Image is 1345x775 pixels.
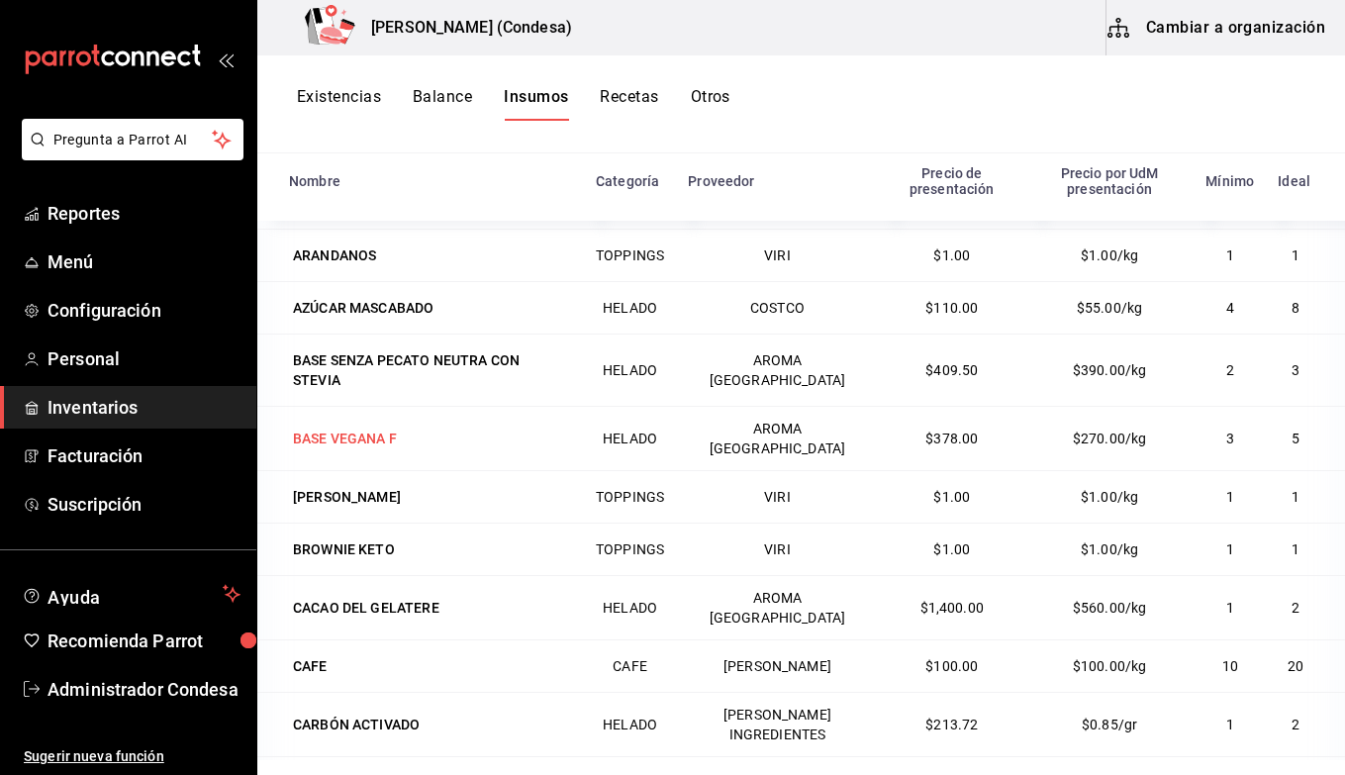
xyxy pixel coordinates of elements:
[933,247,970,263] span: $1.00
[48,345,240,372] span: Personal
[53,130,213,150] span: Pregunta a Parrot AI
[289,173,340,189] div: Nombre
[676,406,879,470] td: AROMA [GEOGRAPHIC_DATA]
[297,87,730,121] div: navigation tabs
[413,87,472,121] button: Balance
[584,334,676,406] td: HELADO
[218,51,234,67] button: open_drawer_menu
[1081,489,1138,505] span: $1.00/kg
[584,639,676,692] td: CAFE
[293,539,395,559] div: BROWNIE KETO
[676,692,879,756] td: [PERSON_NAME] INGREDIENTES
[1292,362,1299,378] span: 3
[676,639,879,692] td: [PERSON_NAME]
[48,442,240,469] span: Facturación
[1081,247,1138,263] span: $1.00/kg
[293,598,439,618] div: CACAO DEL GELATERE
[1037,165,1183,197] div: Precio por UdM presentación
[925,658,978,674] span: $100.00
[676,575,879,639] td: AROMA [GEOGRAPHIC_DATA]
[1073,362,1147,378] span: $390.00/kg
[933,541,970,557] span: $1.00
[1222,658,1238,674] span: 10
[676,470,879,523] td: VIRI
[584,229,676,281] td: TOPPINGS
[22,119,243,160] button: Pregunta a Parrot AI
[48,491,240,518] span: Suscripción
[297,87,381,121] button: Existencias
[584,470,676,523] td: TOPPINGS
[676,229,879,281] td: VIRI
[293,715,420,734] div: CARBÓN ACTIVADO
[1073,600,1147,616] span: $560.00/kg
[293,487,401,507] div: [PERSON_NAME]
[1226,600,1234,616] span: 1
[1205,173,1254,189] div: Mínimo
[1292,541,1299,557] span: 1
[688,173,754,189] div: Proveedor
[891,165,1013,197] div: Precio de presentación
[1081,541,1138,557] span: $1.00/kg
[24,746,240,767] span: Sugerir nueva función
[676,523,879,575] td: VIRI
[1073,431,1147,446] span: $270.00/kg
[48,628,240,654] span: Recomienda Parrot
[1226,717,1234,732] span: 1
[293,656,328,676] div: CAFE
[48,297,240,324] span: Configuración
[1292,600,1299,616] span: 2
[584,406,676,470] td: HELADO
[920,600,984,616] span: $1,400.00
[925,717,978,732] span: $213.72
[504,87,568,121] button: Insumos
[14,144,243,164] a: Pregunta a Parrot AI
[293,298,433,318] div: AZÚCAR MASCABADO
[925,431,978,446] span: $378.00
[676,281,879,334] td: COSTCO
[1292,247,1299,263] span: 1
[1226,541,1234,557] span: 1
[1073,658,1147,674] span: $100.00/kg
[584,281,676,334] td: HELADO
[1226,431,1234,446] span: 3
[1226,300,1234,316] span: 4
[48,394,240,421] span: Inventarios
[1278,173,1310,189] div: Ideal
[1292,431,1299,446] span: 5
[1082,717,1137,732] span: $0.85/gr
[1226,362,1234,378] span: 2
[1292,489,1299,505] span: 1
[293,245,376,265] div: ARANDANOS
[1288,658,1303,674] span: 20
[48,582,215,606] span: Ayuda
[600,87,658,121] button: Recetas
[1226,247,1234,263] span: 1
[691,87,730,121] button: Otros
[293,350,568,390] div: BASE SENZA PECATO NEUTRA CON STEVIA
[676,334,879,406] td: AROMA [GEOGRAPHIC_DATA]
[355,16,572,40] h3: [PERSON_NAME] (Condesa)
[933,489,970,505] span: $1.00
[293,429,397,448] div: BASE VEGANA F
[584,523,676,575] td: TOPPINGS
[584,692,676,756] td: HELADO
[48,200,240,227] span: Reportes
[1226,489,1234,505] span: 1
[48,676,240,703] span: Administrador Condesa
[596,173,659,189] div: Categoría
[1077,300,1142,316] span: $55.00/kg
[584,575,676,639] td: HELADO
[1292,300,1299,316] span: 8
[48,248,240,275] span: Menú
[925,300,978,316] span: $110.00
[1292,717,1299,732] span: 2
[925,362,978,378] span: $409.50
